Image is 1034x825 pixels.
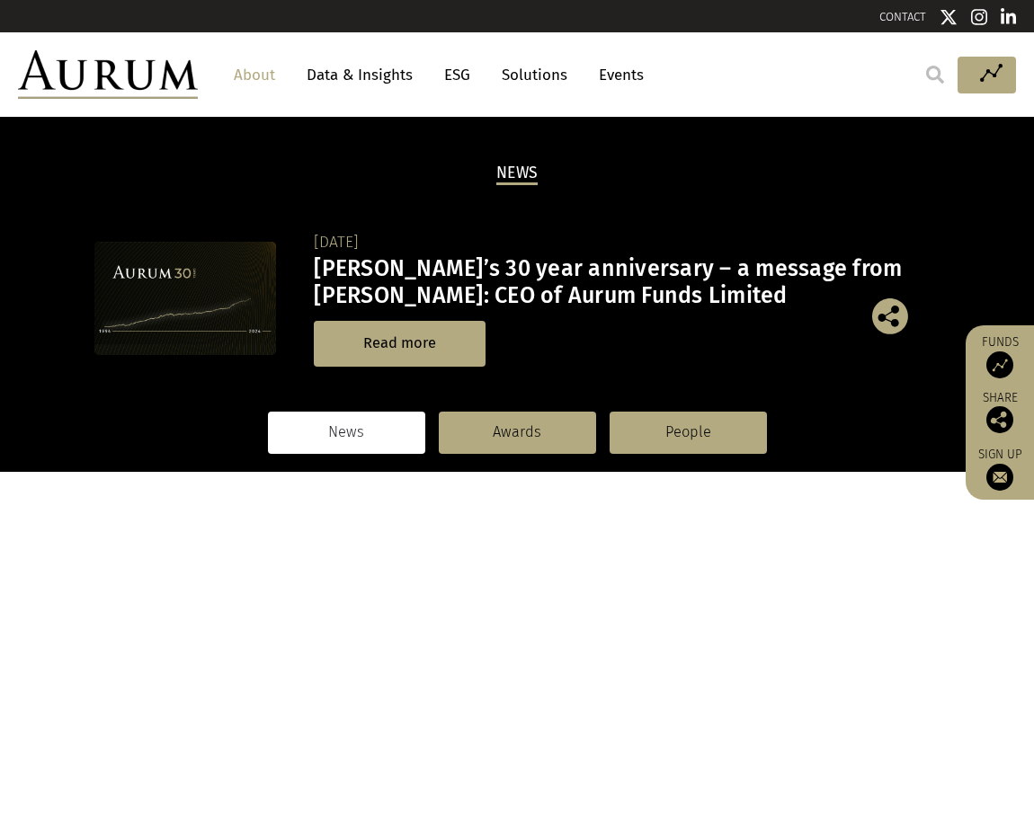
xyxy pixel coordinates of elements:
a: CONTACT [879,10,926,23]
a: People [610,412,767,453]
img: Aurum [18,50,198,99]
img: Share this post [986,406,1013,433]
a: Read more [314,321,486,367]
img: Instagram icon [971,8,987,26]
a: About [225,58,284,92]
h2: News [496,164,538,185]
img: Access Funds [986,351,1013,378]
img: Sign up to our newsletter [986,464,1013,491]
a: Awards [439,412,596,453]
a: Funds [975,334,1025,378]
a: Solutions [493,58,576,92]
a: News [268,412,425,453]
img: search.svg [926,66,944,84]
img: Twitter icon [940,8,958,26]
a: Events [590,58,644,92]
img: Linkedin icon [1001,8,1017,26]
div: Share [975,392,1025,433]
div: [DATE] [314,230,935,255]
a: Data & Insights [298,58,422,92]
a: Sign up [975,447,1025,491]
a: ESG [435,58,479,92]
h3: [PERSON_NAME]’s 30 year anniversary – a message from [PERSON_NAME]: CEO of Aurum Funds Limited [314,255,935,309]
